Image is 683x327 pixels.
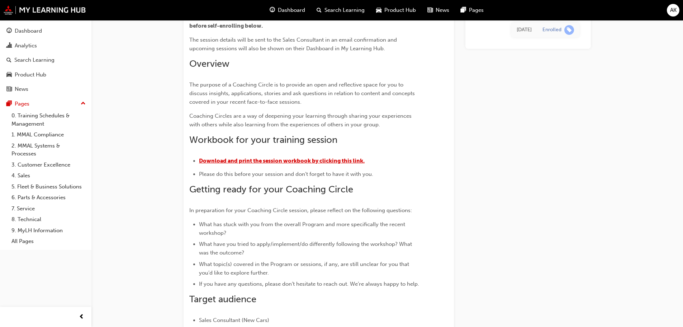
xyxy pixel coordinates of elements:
[6,101,12,107] span: pages-icon
[9,140,89,159] a: 2. MMAL Systems & Processes
[199,281,419,287] span: If you have any questions, please don’t hesitate to reach out. We’re always happy to help.
[15,42,37,50] div: Analytics
[9,159,89,170] a: 3. Customer Excellence
[9,225,89,236] a: 9. MyLH Information
[9,170,89,181] a: 4. Sales
[9,110,89,129] a: 0. Training Schedules & Management
[317,6,322,15] span: search-icon
[455,3,489,18] a: pages-iconPages
[278,6,305,14] span: Dashboard
[670,6,677,14] span: AK
[81,99,86,108] span: up-icon
[436,6,449,14] span: News
[324,6,365,14] span: Search Learning
[9,192,89,203] a: 6. Parts & Accessories
[9,214,89,225] a: 8. Technical
[6,72,12,78] span: car-icon
[14,56,54,64] div: Search Learning
[384,6,416,14] span: Product Hub
[189,81,416,105] span: The purpose of a Coaching Circle is to provide an open and reflective space for you to discuss in...
[189,113,413,128] span: Coaching Circles are a way of deepening your learning through sharing your experiences with other...
[3,97,89,111] button: Pages
[189,207,412,214] span: In preparation for your Coaching Circle session, please reflect on the following questions:
[469,6,484,14] span: Pages
[189,294,256,305] span: Target audience
[427,6,433,15] span: news-icon
[79,313,84,322] span: prev-icon
[9,236,89,247] a: All Pages
[15,100,29,108] div: Pages
[370,3,422,18] a: car-iconProduct Hub
[6,43,12,49] span: chart-icon
[6,86,12,93] span: news-icon
[189,37,398,52] span: The session details will be sent to the Sales Consultant in an email confirmation and upcoming se...
[199,261,411,276] span: What topic(s) covered in the Program or sessions, if any, are still unclear for you that you’d li...
[189,58,229,69] span: Overview
[517,25,532,34] div: Thu Aug 28 2025 09:24:38 GMT+1000 (Australian Eastern Standard Time)
[9,129,89,140] a: 1. MMAL Compliance
[15,27,42,35] div: Dashboard
[6,28,12,34] span: guage-icon
[564,25,574,34] span: learningRecordVerb_ENROLL-icon
[376,6,381,15] span: car-icon
[422,3,455,18] a: news-iconNews
[6,57,11,64] span: search-icon
[3,23,89,97] button: DashboardAnalyticsSearch LearningProduct HubNews
[667,4,679,17] button: AK
[3,68,89,81] a: Product Hub
[9,181,89,192] a: 5. Fleet & Business Solutions
[189,184,353,195] span: Getting ready for your Coaching Circle
[3,39,89,52] a: Analytics
[199,171,373,177] span: Please do this before your session and don't forget to have it with you.
[270,6,275,15] span: guage-icon
[461,6,466,15] span: pages-icon
[15,71,46,79] div: Product Hub
[199,221,407,236] span: What has stuck with you from the overall Program and more specifically the recent workshop?
[199,158,365,164] a: Download and print the session workbook by clicking this link.
[199,241,413,256] span: What have you tried to apply/implement/do differently following the workshop? What was the outcome?
[3,53,89,67] a: Search Learning
[311,3,370,18] a: search-iconSearch Learning
[3,83,89,96] a: News
[199,317,269,323] span: Sales Consultant (New Cars)
[189,134,337,145] span: Workbook for your training session
[264,3,311,18] a: guage-iconDashboard
[3,24,89,38] a: Dashboard
[9,203,89,214] a: 7. Service
[15,85,28,93] div: News
[4,5,86,15] img: mmal
[542,26,561,33] div: Enrolled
